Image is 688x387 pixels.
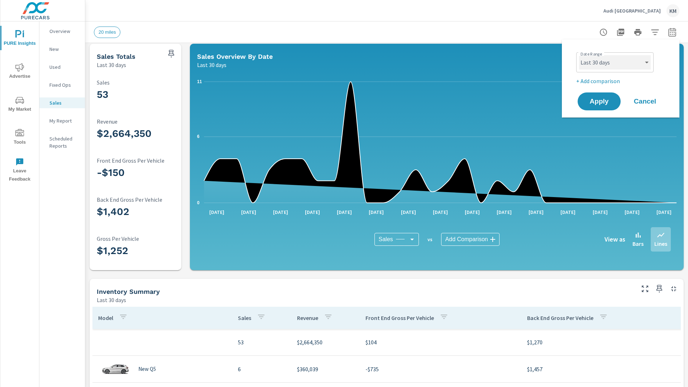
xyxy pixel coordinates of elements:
div: Fixed Ops [39,80,85,90]
span: PURE Insights [3,30,37,48]
p: [DATE] [524,209,549,216]
p: Sales [97,79,191,86]
div: Sales [374,233,419,246]
p: $360,039 [297,365,354,373]
text: 0 [197,200,200,205]
span: Leave Feedback [3,158,37,183]
p: $2,664,350 [297,338,354,347]
h3: -$150 [97,167,191,179]
span: 20 miles [94,29,120,35]
p: My Report [49,117,79,124]
p: Last 30 days [97,296,126,304]
p: [DATE] [332,209,357,216]
button: Cancel [623,92,666,110]
p: Revenue [97,118,191,125]
p: New Q5 [138,366,156,372]
p: [DATE] [555,209,580,216]
span: Advertise [3,63,37,81]
span: Apply [585,98,613,105]
p: Model [98,314,113,321]
text: 11 [197,79,202,84]
div: Add Comparison [441,233,500,246]
p: vs [419,236,441,243]
p: Sales [49,99,79,106]
p: [DATE] [588,209,613,216]
div: KM [666,4,679,17]
h3: $2,664,350 [97,128,191,140]
text: 6 [197,134,200,139]
h3: $1,402 [97,206,191,218]
div: Sales [39,97,85,108]
div: Overview [39,26,85,37]
p: Revenue [297,314,318,321]
button: Minimize Widget [668,283,679,295]
span: Save this to your personalized report [166,48,177,59]
button: Apply [578,92,621,110]
h5: Sales Totals [97,53,135,60]
div: Used [39,62,85,72]
p: Gross Per Vehicle [97,235,191,242]
p: Bars [632,239,644,248]
span: Cancel [631,98,659,105]
p: [DATE] [236,209,261,216]
p: $1,457 [527,365,673,373]
button: "Export Report to PDF" [613,25,628,39]
p: $1,270 [527,338,673,347]
p: Audi [GEOGRAPHIC_DATA] [603,8,661,14]
span: Tools [3,129,37,147]
div: Scheduled Reports [39,133,85,151]
p: [DATE] [428,209,453,216]
img: glamour [101,358,130,380]
span: Sales [379,236,393,243]
button: Make Fullscreen [639,283,651,295]
span: Add Comparison [445,236,488,243]
p: Scheduled Reports [49,135,79,149]
div: My Report [39,115,85,126]
p: 6 [238,365,286,373]
p: 53 [238,338,286,347]
p: [DATE] [651,209,677,216]
p: [DATE] [492,209,517,216]
p: [DATE] [460,209,485,216]
p: Front End Gross Per Vehicle [365,314,434,321]
p: Last 30 days [197,61,226,69]
p: [DATE] [396,209,421,216]
span: My Market [3,96,37,114]
h3: $1,252 [97,245,191,257]
p: Fixed Ops [49,81,79,89]
p: -$735 [365,365,516,373]
p: New [49,46,79,53]
h6: View as [605,236,625,243]
p: [DATE] [620,209,645,216]
p: Back End Gross Per Vehicle [97,196,191,203]
p: Overview [49,28,79,35]
p: Used [49,63,79,71]
div: New [39,44,85,54]
div: nav menu [0,21,39,186]
h5: Inventory Summary [97,288,160,295]
button: Print Report [631,25,645,39]
p: Front End Gross Per Vehicle [97,157,191,164]
p: [DATE] [204,209,229,216]
p: Back End Gross Per Vehicle [527,314,593,321]
p: Lines [654,239,667,248]
p: Last 30 days [97,61,126,69]
h5: Sales Overview By Date [197,53,273,60]
p: [DATE] [300,209,325,216]
h3: 53 [97,89,191,101]
p: [DATE] [268,209,293,216]
p: Sales [238,314,251,321]
p: [DATE] [364,209,389,216]
p: $104 [365,338,516,347]
p: + Add comparison [576,77,668,85]
span: Save this to your personalized report [654,283,665,295]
